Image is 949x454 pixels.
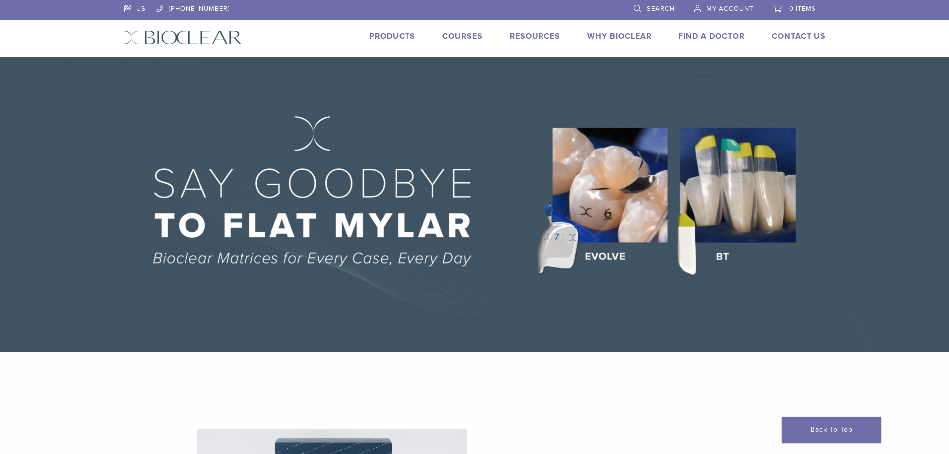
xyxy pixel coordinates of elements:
[510,31,560,41] a: Resources
[124,30,242,45] img: Bioclear
[442,31,483,41] a: Courses
[369,31,415,41] a: Products
[706,5,753,13] span: My Account
[587,31,652,41] a: Why Bioclear
[782,417,881,443] a: Back To Top
[772,31,826,41] a: Contact Us
[678,31,745,41] a: Find A Doctor
[789,5,816,13] span: 0 items
[647,5,675,13] span: Search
